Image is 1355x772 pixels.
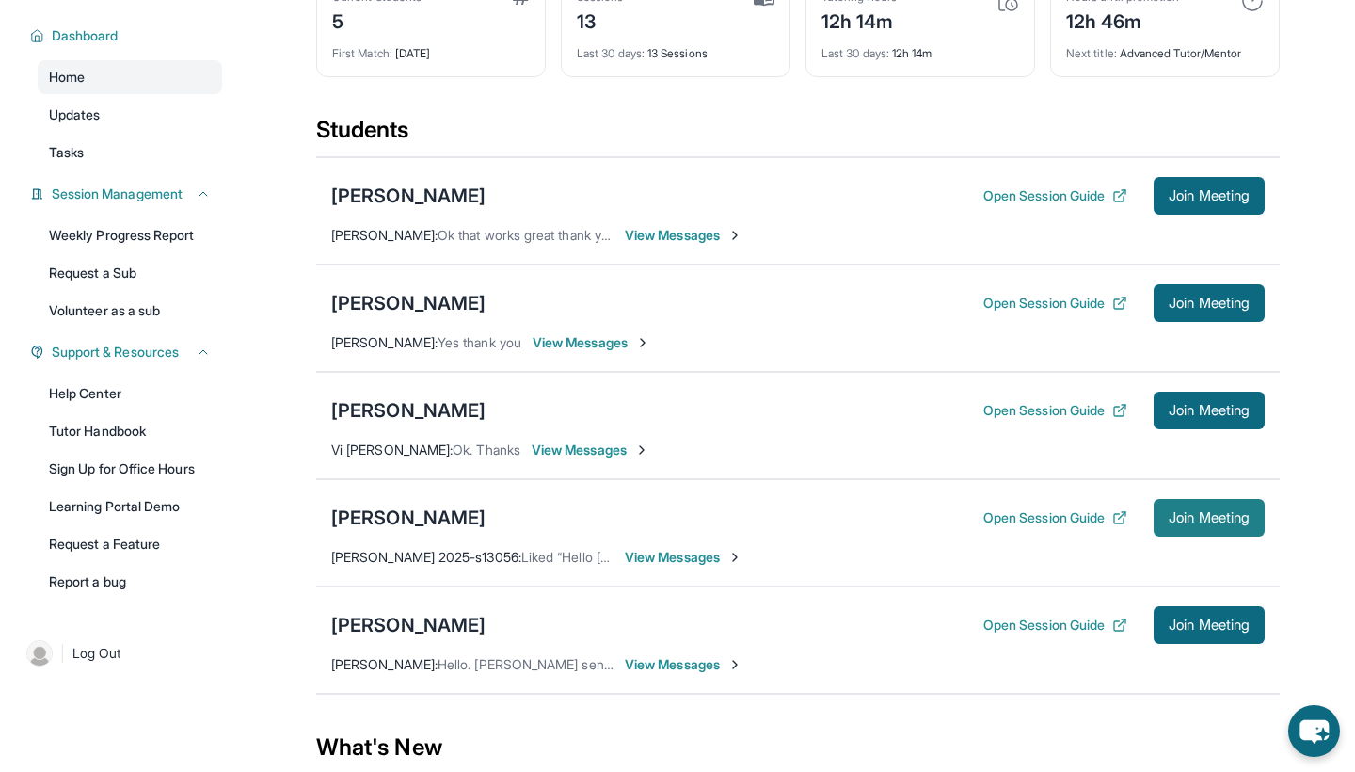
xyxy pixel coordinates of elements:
span: Last 30 days : [821,46,889,60]
div: [PERSON_NAME] [331,612,486,638]
button: Join Meeting [1154,284,1265,322]
a: Request a Sub [38,256,222,290]
div: [DATE] [332,35,530,61]
span: Updates [49,105,101,124]
span: Join Meeting [1169,512,1250,523]
span: Yes thank you [438,334,521,350]
img: Chevron-Right [634,442,649,458]
button: Session Management [44,185,211,203]
button: Support & Resources [44,343,211,362]
a: Request a Feature [38,527,222,561]
img: user-img [26,640,53,667]
a: Sign Up for Office Hours [38,452,222,486]
button: Join Meeting [1154,606,1265,644]
span: Hello. [PERSON_NAME] sending in a reminder for [DATE] session from 8-9pm. [438,656,904,672]
button: Open Session Guide [983,186,1127,205]
span: [PERSON_NAME] : [331,227,438,243]
span: View Messages [532,441,649,459]
img: Chevron-Right [635,335,650,350]
span: Ok. Thanks [453,442,520,458]
span: View Messages [533,333,650,352]
button: Dashboard [44,26,211,45]
button: Open Session Guide [983,294,1127,313]
button: Open Session Guide [983,616,1127,635]
span: First Match : [332,46,392,60]
span: [PERSON_NAME] 2025-s13056 : [331,549,521,565]
a: Tasks [38,136,222,169]
button: Join Meeting [1154,177,1265,215]
span: [PERSON_NAME] : [331,656,438,672]
span: Home [49,68,85,87]
span: Join Meeting [1169,619,1250,631]
span: [PERSON_NAME] : [331,334,438,350]
span: | [60,642,65,665]
div: 12h 46m [1066,5,1179,35]
a: Updates [38,98,222,132]
span: Ok that works great thank you. [438,227,619,243]
div: [PERSON_NAME] [331,505,486,531]
span: Next title : [1066,46,1117,60]
button: Join Meeting [1154,499,1265,537]
span: View Messages [625,226,742,245]
div: [PERSON_NAME] [331,183,486,209]
img: Chevron-Right [727,657,742,672]
span: Vi [PERSON_NAME] : [331,442,453,458]
div: 12h 14m [821,5,897,35]
div: 13 [577,5,624,35]
span: Join Meeting [1169,298,1250,309]
div: 12h 14m [821,35,1019,61]
button: Open Session Guide [983,508,1127,527]
span: View Messages [625,655,742,674]
span: Join Meeting [1169,190,1250,201]
div: [PERSON_NAME] [331,397,486,424]
img: Chevron-Right [727,550,742,565]
a: Report a bug [38,565,222,599]
a: Weekly Progress Report [38,218,222,252]
a: Tutor Handbook [38,414,222,448]
span: Session Management [52,185,183,203]
span: Dashboard [52,26,119,45]
span: Log Out [72,644,121,663]
img: Chevron-Right [727,228,742,243]
a: Volunteer as a sub [38,294,222,328]
a: |Log Out [19,633,222,674]
span: Join Meeting [1169,405,1250,416]
div: Students [316,115,1280,156]
div: 13 Sessions [577,35,774,61]
span: Last 30 days : [577,46,645,60]
a: Help Center [38,377,222,410]
div: [PERSON_NAME] [331,290,486,316]
button: chat-button [1288,705,1340,757]
div: Advanced Tutor/Mentor [1066,35,1264,61]
button: Open Session Guide [983,401,1127,420]
a: Home [38,60,222,94]
div: 5 [332,5,422,35]
button: Join Meeting [1154,392,1265,429]
span: Support & Resources [52,343,179,362]
a: Learning Portal Demo [38,490,222,523]
span: View Messages [625,548,742,567]
span: Tasks [49,143,84,162]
